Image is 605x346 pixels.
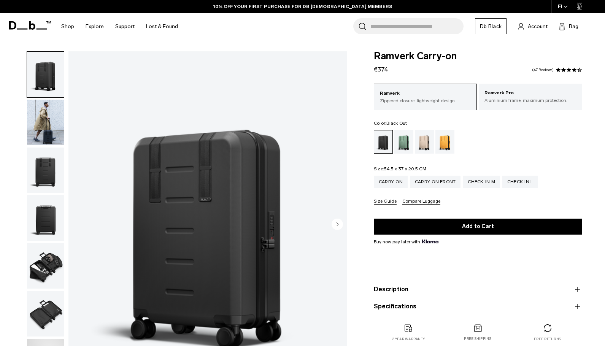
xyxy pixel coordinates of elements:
[374,219,582,235] button: Add to Cart
[27,147,64,194] button: Ramverk Carry-on Black Out
[374,199,397,205] button: Size Guide
[27,243,64,289] img: Ramverk Carry-on Black Out
[479,84,582,110] a: Ramverk Pro Aluminium frame, maximum protection.
[559,22,578,31] button: Bag
[410,176,461,188] a: Carry-on Front
[61,13,74,40] a: Shop
[464,336,492,341] p: Free shipping
[394,130,413,154] a: Green Ray
[374,167,426,171] legend: Size:
[56,13,184,40] nav: Main Navigation
[380,90,471,97] p: Ramverk
[27,195,64,241] img: Ramverk Carry-on Black Out
[484,89,576,97] p: Ramverk Pro
[569,22,578,30] span: Bag
[374,302,582,311] button: Specifications
[213,3,392,10] a: 10% OFF YOUR FIRST PURCHASE FOR DB [DEMOGRAPHIC_DATA] MEMBERS
[463,176,500,188] a: Check-in M
[422,240,438,243] img: {"height" => 20, "alt" => "Klarna"}
[532,68,554,72] a: 47 reviews
[386,121,407,126] span: Black Out
[475,18,507,34] a: Db Black
[374,66,388,73] span: €374
[518,22,548,31] a: Account
[374,130,393,154] a: Black Out
[534,336,561,342] p: Free returns
[374,285,582,294] button: Description
[332,219,343,232] button: Next slide
[484,97,576,104] p: Aluminium frame, maximum protection.
[27,52,64,97] img: Ramverk Carry-on Black Out
[27,99,64,146] button: Ramverk Carry-on Black Out
[115,13,135,40] a: Support
[374,51,582,61] span: Ramverk Carry-on
[402,199,440,205] button: Compare Luggage
[374,238,438,245] span: Buy now pay later with
[502,176,538,188] a: Check-in L
[374,176,408,188] a: Carry-on
[415,130,434,154] a: Fogbow Beige
[27,100,64,145] img: Ramverk Carry-on Black Out
[392,336,425,342] p: 2 year warranty
[384,166,426,171] span: 54.5 x 37 x 20.5 CM
[86,13,104,40] a: Explore
[27,148,64,193] img: Ramverk Carry-on Black Out
[146,13,178,40] a: Lost & Found
[27,51,64,98] button: Ramverk Carry-on Black Out
[528,22,548,30] span: Account
[374,121,407,125] legend: Color:
[380,97,471,104] p: Zippered closure, lightweight design.
[27,291,64,336] img: Ramverk Carry-on Black Out
[435,130,454,154] a: Parhelion Orange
